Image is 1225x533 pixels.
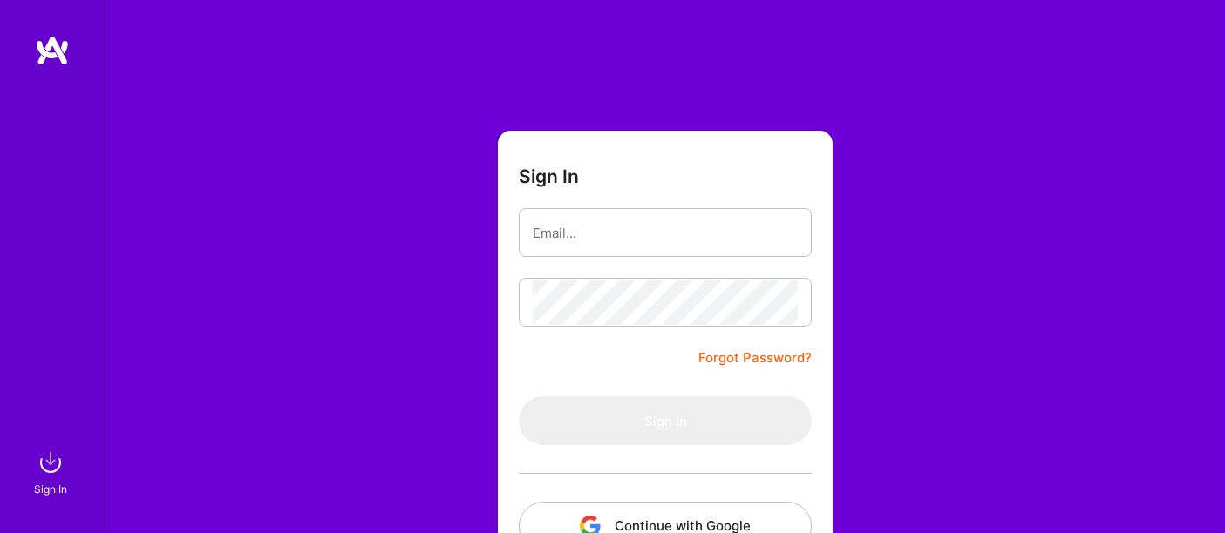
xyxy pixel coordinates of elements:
img: sign in [33,445,68,480]
h3: Sign In [519,165,579,187]
a: Forgot Password? [698,347,812,368]
a: sign inSign In [37,445,68,498]
img: logo [35,35,70,66]
div: Sign In [34,480,67,498]
button: Sign In [519,396,812,445]
input: Email... [533,211,798,255]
